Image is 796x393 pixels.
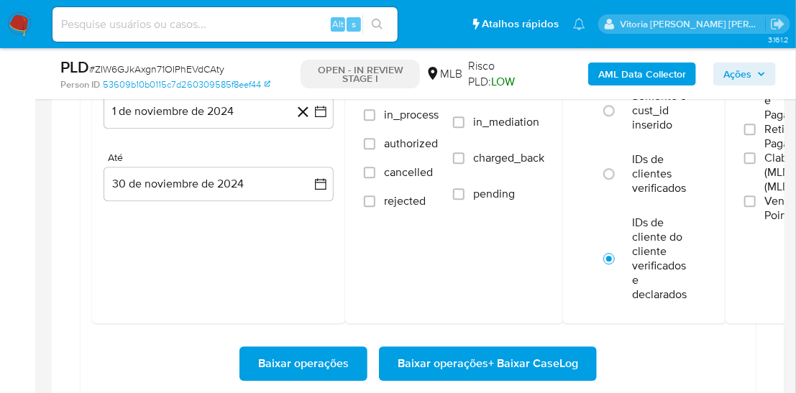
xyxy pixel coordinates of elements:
[468,58,535,89] span: Risco PLD:
[588,63,696,85] button: AML Data Collector
[89,62,224,76] span: # ZIW6GJkAxgn71OIPhEVdCAty
[598,63,686,85] b: AML Data Collector
[332,17,344,31] span: Alt
[482,17,559,32] span: Atalhos rápidos
[426,66,462,82] div: MLB
[573,18,585,30] a: Notificações
[60,78,100,91] b: Person ID
[60,55,89,78] b: PLD
[713,63,776,85] button: Ações
[768,34,789,45] span: 3.161.2
[103,78,270,91] a: 53609b10b0115c7d260309585f8eef44
[491,73,515,90] span: LOW
[621,17,766,31] p: vitoria.caldeira@mercadolivre.com
[362,14,392,34] button: search-icon
[52,15,398,34] input: Pesquise usuários ou casos...
[352,17,356,31] span: s
[723,63,751,85] span: Ações
[301,60,420,88] p: OPEN - IN REVIEW STAGE I
[770,17,785,32] a: Sair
